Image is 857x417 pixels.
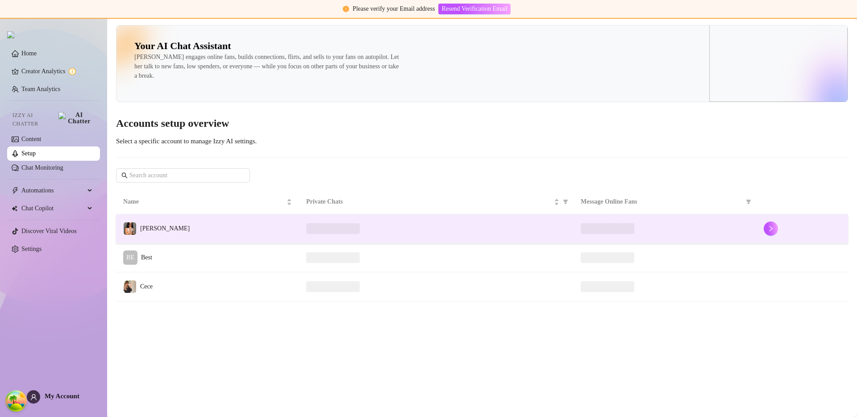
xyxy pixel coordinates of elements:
[343,6,349,12] span: exclamation-circle
[21,164,63,171] a: Chat Monitoring
[121,172,128,179] span: search
[116,138,257,145] span: Select a specific account to manage Izzy AI settings.
[21,201,85,216] span: Chat Copilot
[561,195,570,208] span: filter
[129,171,237,180] input: Search account
[116,117,848,131] h3: Accounts setup overview
[306,197,552,207] span: Private Chats
[116,190,299,214] th: Name
[709,11,848,102] img: ai-chatter-content-library.png
[746,199,751,204] span: filter
[764,221,778,236] button: right
[124,280,136,293] img: Cece
[563,199,568,204] span: filter
[12,111,55,128] span: Izzy AI Chatter
[134,52,402,80] div: [PERSON_NAME] engages online fans, builds connections, flirts, and sells to your fans on autopilo...
[764,250,778,265] button: right
[299,190,574,214] th: Private Chats
[123,197,285,207] span: Name
[126,253,134,263] span: BE
[21,228,77,234] a: Discover Viral Videos
[21,246,42,252] a: Settings
[45,392,79,400] span: My Account
[441,5,507,13] span: Resend Verification Email
[21,183,85,198] span: Automations
[124,222,136,235] img: Carmen
[21,150,36,157] a: Setup
[21,50,37,57] a: Home
[7,31,14,38] img: logo.svg
[744,195,753,208] span: filter
[140,283,153,290] span: Cece
[140,225,190,232] span: [PERSON_NAME]
[768,254,774,261] span: right
[141,254,152,261] span: Best
[58,112,93,125] img: AI Chatter
[30,394,37,400] span: user
[134,40,231,52] h2: Your AI Chat Assistant
[768,225,774,232] span: right
[7,392,25,410] button: Open Tanstack query devtools
[353,4,435,14] div: Please verify your Email address
[438,4,510,14] button: Resend Verification Email
[581,197,742,207] span: Message Online Fans
[12,205,17,212] img: Chat Copilot
[764,279,778,294] button: right
[21,136,41,142] a: Content
[21,64,93,79] a: Creator Analytics exclamation-circle
[21,86,60,92] a: Team Analytics
[768,284,774,290] span: right
[12,187,19,194] span: thunderbolt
